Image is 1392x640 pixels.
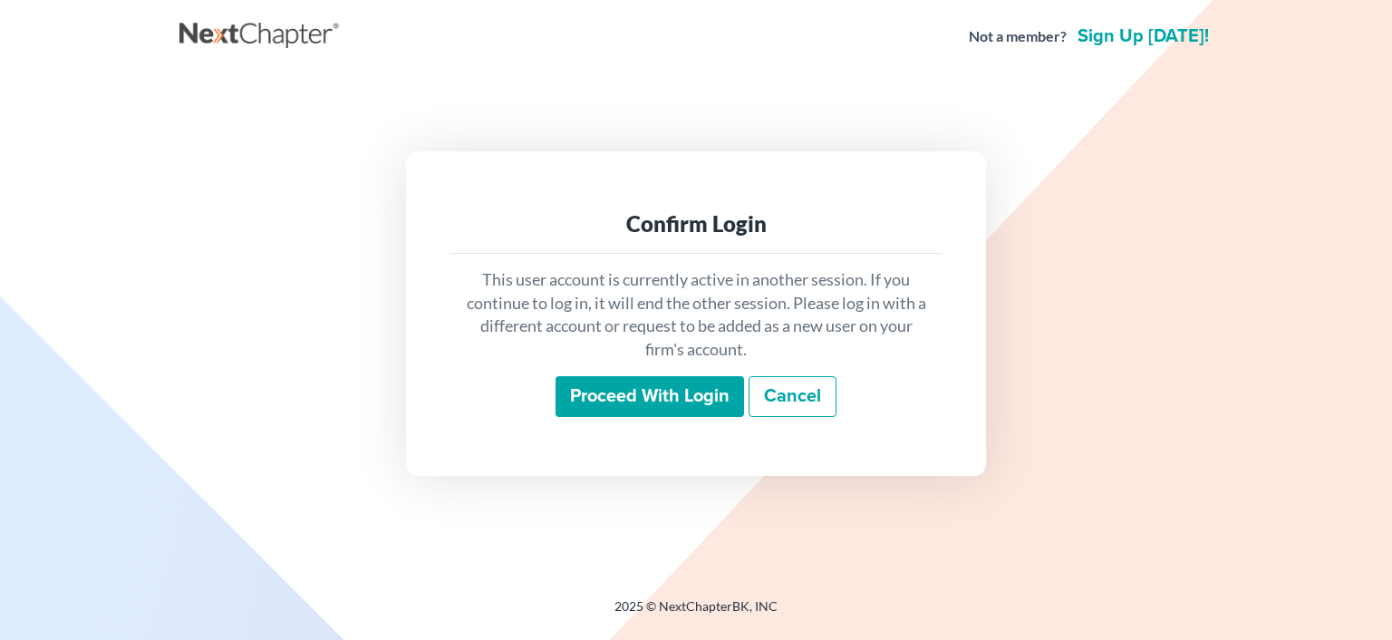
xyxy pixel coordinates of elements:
p: This user account is currently active in another session. If you continue to log in, it will end ... [464,268,928,362]
a: Cancel [749,376,836,418]
input: Proceed with login [556,376,744,418]
a: Sign up [DATE]! [1074,27,1213,45]
strong: Not a member? [969,26,1067,47]
div: Confirm Login [464,209,928,238]
div: 2025 © NextChapterBK, INC [179,597,1213,630]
